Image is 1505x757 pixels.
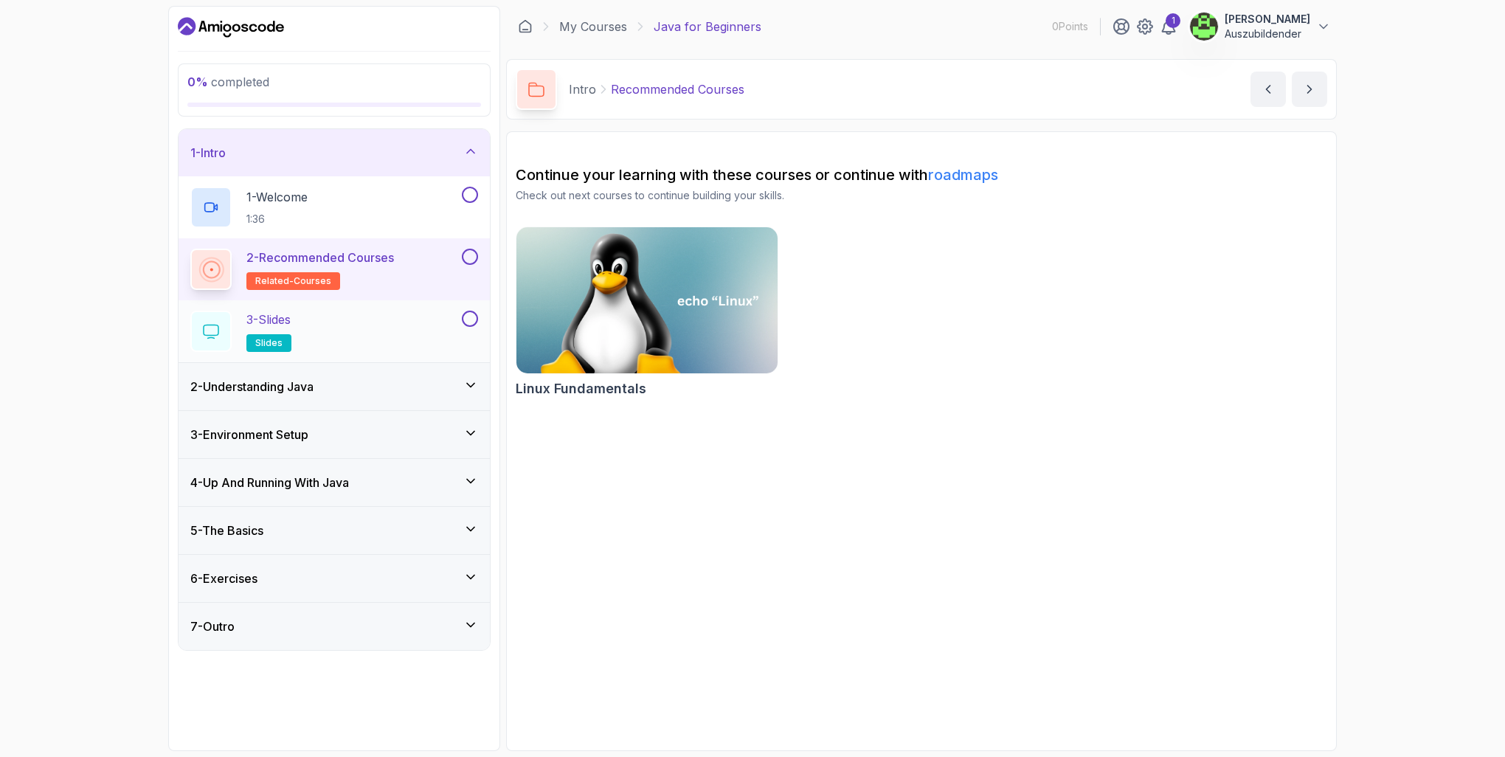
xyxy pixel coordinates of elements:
span: 0 % [187,75,208,89]
button: 6-Exercises [179,555,490,602]
button: 2-Recommended Coursesrelated-courses [190,249,478,290]
a: Dashboard [178,15,284,39]
h3: 1 - Intro [190,144,226,162]
button: 7-Outro [179,603,490,650]
a: roadmaps [928,166,998,184]
a: Linux Fundamentals cardLinux Fundamentals [516,227,778,399]
h3: 7 - Outro [190,618,235,635]
p: 1 - Welcome [246,188,308,206]
a: My Courses [559,18,627,35]
p: [PERSON_NAME] [1225,12,1310,27]
a: Dashboard [518,19,533,34]
p: 3 - Slides [246,311,291,328]
h3: 2 - Understanding Java [190,378,314,395]
p: 0 Points [1052,19,1088,34]
p: Recommended Courses [611,80,744,98]
img: user profile image [1190,13,1218,41]
h3: 4 - Up And Running With Java [190,474,349,491]
button: 5-The Basics [179,507,490,554]
button: user profile image[PERSON_NAME]Auszubildender [1189,12,1331,41]
p: 2 - Recommended Courses [246,249,394,266]
button: 1-Intro [179,129,490,176]
p: Intro [569,80,596,98]
p: 1:36 [246,212,308,227]
button: next content [1292,72,1327,107]
div: 1 [1166,13,1180,28]
p: Auszubildender [1225,27,1310,41]
h3: 6 - Exercises [190,570,257,587]
button: previous content [1250,72,1286,107]
p: Java for Beginners [654,18,761,35]
span: slides [255,337,283,349]
button: 4-Up And Running With Java [179,459,490,506]
p: Check out next courses to continue building your skills. [516,188,1327,203]
button: 3-Slidesslides [190,311,478,352]
span: related-courses [255,275,331,287]
a: 1 [1160,18,1177,35]
img: Linux Fundamentals card [516,227,778,373]
h2: Linux Fundamentals [516,378,646,399]
button: 2-Understanding Java [179,363,490,410]
button: 1-Welcome1:36 [190,187,478,228]
button: 3-Environment Setup [179,411,490,458]
h2: Continue your learning with these courses or continue with [516,165,1327,185]
h3: 3 - Environment Setup [190,426,308,443]
h3: 5 - The Basics [190,522,263,539]
span: completed [187,75,269,89]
